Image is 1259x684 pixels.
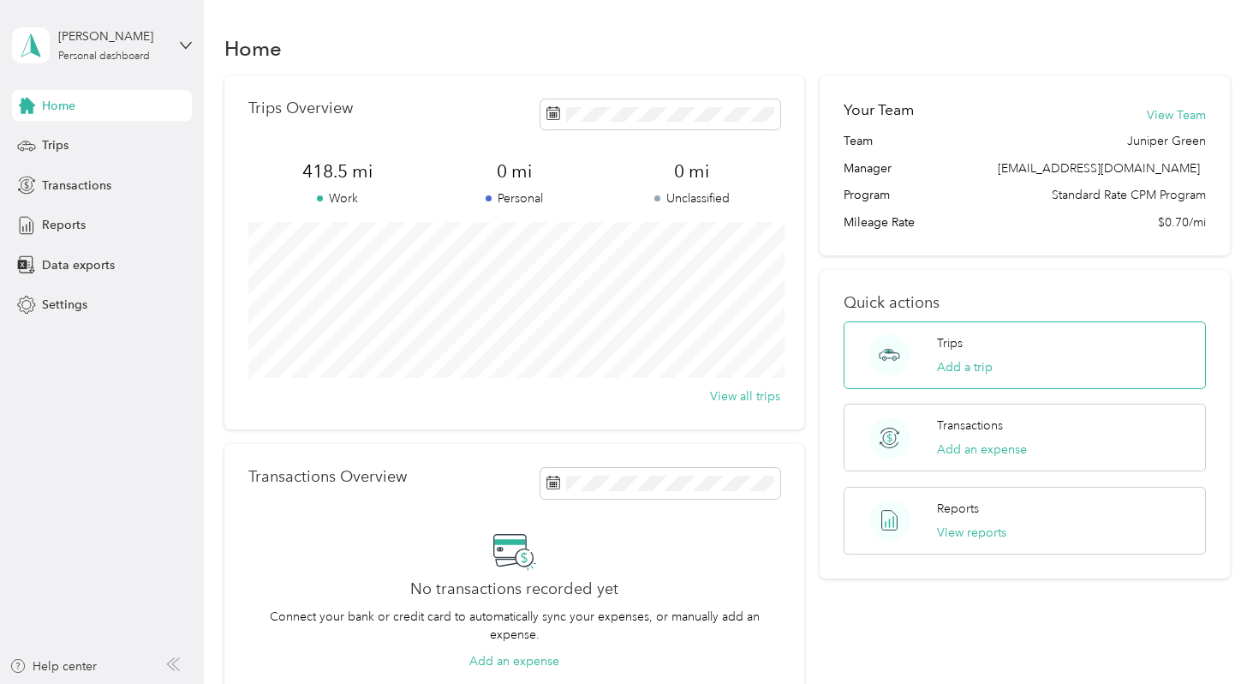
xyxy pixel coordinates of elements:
button: Help center [9,657,97,675]
span: Trips [42,136,69,154]
div: Personal dashboard [58,51,150,62]
p: Trips Overview [248,99,353,117]
button: View reports [937,524,1006,542]
p: Connect your bank or credit card to automatically sync your expenses, or manually add an expense. [248,608,780,644]
span: Mileage Rate [844,213,915,231]
p: Transactions [937,417,1003,435]
p: Personal [426,189,603,207]
span: Settings [42,296,87,314]
span: 0 mi [426,159,603,183]
h1: Home [224,39,282,57]
p: Reports [937,500,979,518]
p: Trips [937,334,963,352]
button: Add an expense [469,652,559,670]
span: Juniper Green [1127,132,1206,150]
p: Work [248,189,426,207]
iframe: Everlance-gr Chat Button Frame [1163,588,1259,684]
button: Add an expense [937,441,1027,459]
p: Quick actions [844,294,1206,312]
div: [PERSON_NAME] [58,27,165,45]
h2: No transactions recorded yet [410,580,618,598]
p: Unclassified [603,189,780,207]
span: [EMAIL_ADDRESS][DOMAIN_NAME] [998,161,1200,176]
span: Transactions [42,177,111,195]
span: $0.70/mi [1158,213,1206,231]
button: View Team [1147,106,1206,124]
button: Add a trip [937,358,993,376]
span: Team [844,132,873,150]
p: Transactions Overview [248,468,407,486]
h2: Your Team [844,99,914,121]
span: 418.5 mi [248,159,426,183]
span: Standard Rate CPM Program [1052,186,1206,204]
span: Home [42,97,75,115]
span: Reports [42,216,86,234]
span: Data exports [42,256,115,274]
button: View all trips [710,387,780,405]
span: 0 mi [603,159,780,183]
span: Manager [844,159,892,177]
span: Program [844,186,890,204]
